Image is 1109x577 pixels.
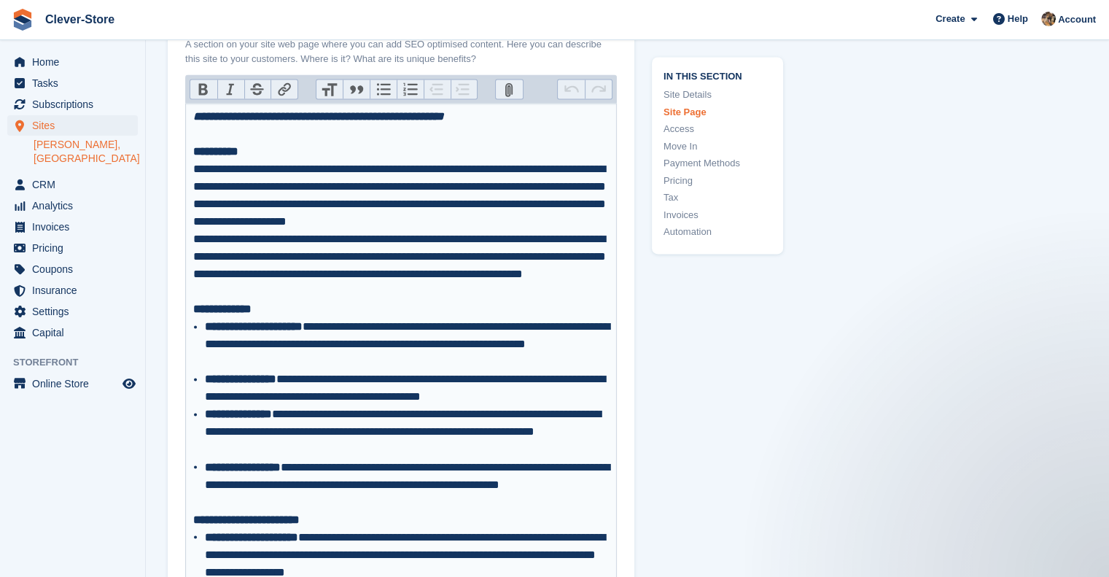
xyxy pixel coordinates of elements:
a: menu [7,174,138,195]
button: Heading [316,80,343,98]
a: Payment Methods [664,157,771,171]
a: menu [7,238,138,258]
a: Tax [664,191,771,206]
button: Quote [343,80,370,98]
a: Pricing [664,174,771,188]
button: Bold [190,80,217,98]
a: Automation [664,225,771,240]
a: Site Page [664,105,771,120]
a: menu [7,280,138,301]
span: Create [935,12,965,26]
span: Settings [32,301,120,322]
a: menu [7,322,138,343]
p: A section on your site web page where you can add SEO optimised content. Here you can describe th... [185,37,617,66]
a: Site Details [664,88,771,103]
span: Sites [32,115,120,136]
button: Strikethrough [244,80,271,98]
span: Home [32,52,120,72]
img: stora-icon-8386f47178a22dfd0bd8f6a31ec36ba5ce8667c1dd55bd0f319d3a0aa187defe.svg [12,9,34,31]
button: Increase Level [451,80,478,98]
a: menu [7,73,138,93]
span: Insurance [32,280,120,301]
button: Decrease Level [424,80,451,98]
span: Analytics [32,195,120,216]
a: Clever-Store [39,7,120,31]
a: menu [7,259,138,279]
a: menu [7,52,138,72]
a: menu [7,195,138,216]
span: In this section [664,69,771,82]
button: Undo [558,80,585,98]
a: [PERSON_NAME], [GEOGRAPHIC_DATA] [34,138,138,166]
a: menu [7,217,138,237]
span: Invoices [32,217,120,237]
a: Access [664,123,771,137]
button: Link [271,80,297,98]
a: Invoices [664,208,771,222]
span: Pricing [32,238,120,258]
button: Attach Files [496,80,523,98]
a: Preview store [120,375,138,392]
span: Tasks [32,73,120,93]
span: Account [1058,12,1096,27]
button: Numbers [397,80,424,98]
span: Online Store [32,373,120,394]
span: CRM [32,174,120,195]
a: menu [7,373,138,394]
span: Coupons [32,259,120,279]
a: menu [7,94,138,115]
span: Storefront [13,355,145,370]
button: Italic [217,80,244,98]
a: menu [7,115,138,136]
span: Capital [32,322,120,343]
span: Help [1008,12,1028,26]
button: Bullets [370,80,397,98]
span: Subscriptions [32,94,120,115]
img: Andy Mackinnon [1041,12,1056,26]
a: menu [7,301,138,322]
a: Move In [664,139,771,154]
button: Redo [585,80,612,98]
